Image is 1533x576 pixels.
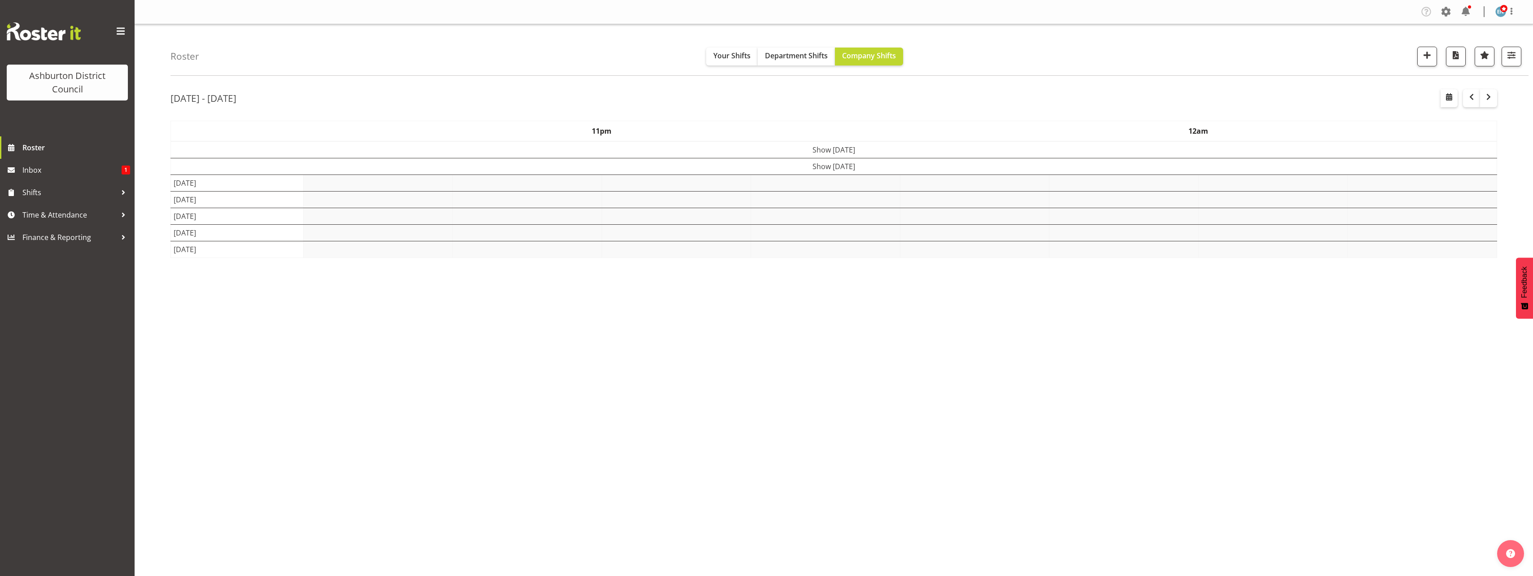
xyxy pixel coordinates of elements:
[758,48,835,65] button: Department Shifts
[835,48,903,65] button: Company Shifts
[171,208,304,224] td: [DATE]
[122,166,130,175] span: 1
[1506,549,1515,558] img: help-xxl-2.png
[171,191,304,208] td: [DATE]
[170,51,199,61] h4: Roster
[713,51,751,61] span: Your Shifts
[171,175,304,191] td: [DATE]
[22,186,117,199] span: Shifts
[1417,47,1437,66] button: Add a new shift
[171,241,304,257] td: [DATE]
[765,51,828,61] span: Department Shifts
[16,69,119,96] div: Ashburton District Council
[1446,47,1466,66] button: Download a PDF of the roster according to the set date range.
[22,208,117,222] span: Time & Attendance
[1516,257,1533,319] button: Feedback - Show survey
[7,22,81,40] img: Rosterit website logo
[22,231,117,244] span: Finance & Reporting
[1520,266,1529,298] span: Feedback
[303,121,900,141] th: 11pm
[1475,47,1494,66] button: Highlight an important date within the roster.
[1441,89,1458,107] button: Select a specific date within the roster.
[171,158,1497,175] td: Show [DATE]
[842,51,896,61] span: Company Shifts
[170,92,236,104] h2: [DATE] - [DATE]
[22,141,130,154] span: Roster
[171,224,304,241] td: [DATE]
[22,163,122,177] span: Inbox
[171,141,1497,158] td: Show [DATE]
[1495,6,1506,17] img: ellen-nicol5656.jpg
[900,121,1497,141] th: 12am
[706,48,758,65] button: Your Shifts
[1502,47,1521,66] button: Filter Shifts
